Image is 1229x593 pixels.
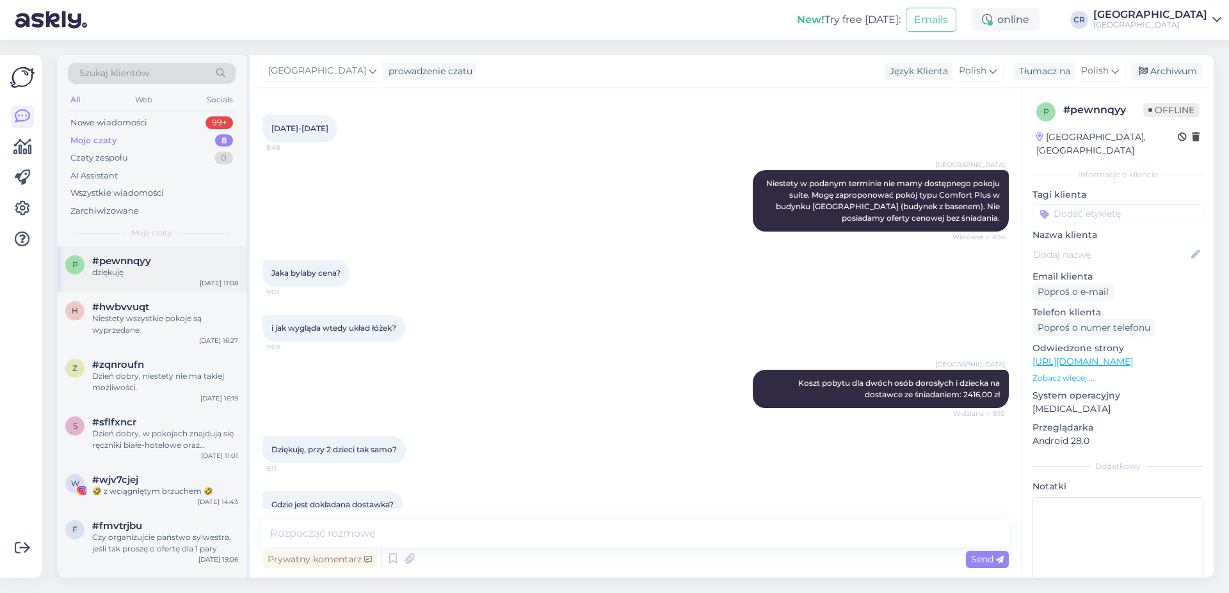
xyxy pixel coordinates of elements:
[10,65,35,90] img: Askly Logo
[72,525,77,534] span: f
[1032,306,1203,319] p: Telefon klienta
[92,359,144,370] span: #zqnroufn
[215,134,233,147] div: 8
[797,12,901,28] div: Try free [DATE]:
[1032,228,1203,242] p: Nazwa klienta
[204,91,236,108] div: Socials
[268,64,366,78] span: [GEOGRAPHIC_DATA]
[766,178,1002,223] span: Niestety w podanym terminie nie mamy dostępnego pokoju suite. Mogę zaproponować pokój typu Comfor...
[266,287,314,297] span: 9:02
[1032,188,1203,202] p: Tagi klienta
[1036,130,1178,157] div: [GEOGRAPHIC_DATA], [GEOGRAPHIC_DATA]
[70,205,139,217] div: Zarchiwizowane
[72,260,78,269] span: p
[1033,248,1189,262] input: Dodaj nazwę
[70,152,128,164] div: Czaty zespołu
[71,478,79,488] span: w
[92,255,151,267] span: #pewnnqyy
[200,278,238,288] div: [DATE] 11:08
[1093,10,1221,30] a: [GEOGRAPHIC_DATA][GEOGRAPHIC_DATA]
[1070,11,1088,29] div: CR
[1032,283,1114,301] div: Poproś o e-mail
[92,486,238,497] div: 🤣 z wciągniętym brzuchem 🤣
[1032,402,1203,416] p: [MEDICAL_DATA]
[1032,319,1155,336] div: Poproś o numer telefonu
[1032,356,1133,367] a: [URL][DOMAIN_NAME]
[199,336,238,345] div: [DATE] 16:27
[935,160,1005,170] span: [GEOGRAPHIC_DATA]
[798,378,1002,399] span: Koszt pobytu dla dwóch osób dorosłych i dziecka na dostawce ze śniadaniem: 2416,00 zł
[271,500,394,509] span: Gdzie jest dokładana dostawka?
[1032,421,1203,434] p: Przeglądarka
[1032,342,1203,355] p: Odwiedzone strony
[72,306,78,315] span: h
[271,268,341,278] span: Jaka bylaby cena?
[1014,65,1070,78] div: Tłumacz na
[935,360,1005,369] span: [GEOGRAPHIC_DATA]
[72,363,77,373] span: z
[92,370,238,393] div: Dzień dobry, niestety nie ma takiej możliwości.
[1143,103,1200,117] span: Offline
[92,301,149,313] span: #hwbvvuqt
[271,323,396,333] span: i jak wygląda wtedy układ łóżek?
[92,416,136,428] span: #sflfxncr
[262,551,377,568] div: Prywatny komentarz
[885,65,948,78] div: Język Klienta
[201,451,238,461] div: [DATE] 11:01
[1063,102,1143,118] div: # pewnnqyy
[1032,480,1203,493] p: Notatki
[1081,64,1109,78] span: Polish
[1032,204,1203,223] input: Dodać etykietę
[79,67,149,80] span: Szukaj klientów
[972,8,1040,31] div: online
[952,232,1005,242] span: Widziane ✓ 8:56
[70,170,118,182] div: AI Assistant
[70,187,164,200] div: Wszystkie wiadomości
[92,428,238,451] div: Dzień dobry, w pokojach znajdują się ręczniki białe-hotelowe oraz niebieskie-basenowe.
[1032,461,1203,472] div: Dodatkowy
[92,267,238,278] div: dziękuję
[205,116,233,129] div: 99+
[92,474,138,486] span: #wjv7cjej
[131,227,172,239] span: Moje czaty
[953,409,1005,418] span: Widziane ✓ 9:10
[73,421,77,431] span: s
[266,143,314,152] span: 8:48
[271,445,397,454] span: Dziękuję, przy 2 dzieci tak samo?
[1032,372,1203,384] p: Zobacz więcej ...
[1131,63,1202,80] div: Archiwum
[1032,169,1203,180] div: Informacje o kliencie
[271,123,328,133] span: [DATE]-[DATE]
[906,8,956,32] button: Emails
[133,91,155,108] div: Web
[971,553,1004,565] span: Send
[198,497,238,507] div: [DATE] 14:43
[1093,20,1207,30] div: [GEOGRAPHIC_DATA]
[266,464,314,473] span: 9:11
[959,64,986,78] span: Polish
[200,393,238,403] div: [DATE] 16:19
[70,134,117,147] div: Moje czaty
[92,532,238,555] div: Czy organizujcie państwo sylwestra, jeśli tak proszę o ofertę dla 1 pary.
[383,65,472,78] div: prowadzenie czatu
[1032,389,1203,402] p: System operacyjny
[92,313,238,336] div: Niestety wszystkie pokoje są wyprzedane.
[198,555,238,564] div: [DATE] 19:06
[1032,434,1203,448] p: Android 28.0
[70,116,147,129] div: Nowe wiadomości
[1093,10,1207,20] div: [GEOGRAPHIC_DATA]
[1043,107,1049,116] span: p
[1032,270,1203,283] p: Email klienta
[92,520,142,532] span: #fmvtrjbu
[214,152,233,164] div: 0
[68,91,83,108] div: All
[797,13,824,26] b: New!
[266,342,314,352] span: 9:09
